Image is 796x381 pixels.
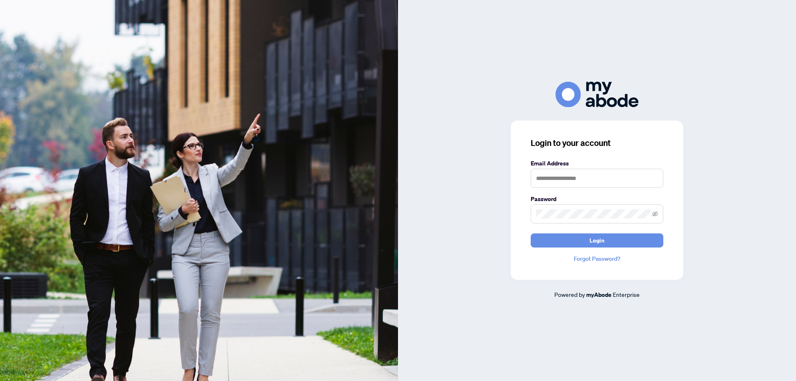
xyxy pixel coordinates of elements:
[531,233,663,248] button: Login
[531,137,663,149] h3: Login to your account
[554,291,585,298] span: Powered by
[652,211,658,217] span: eye-invisible
[531,159,663,168] label: Email Address
[590,234,604,247] span: Login
[586,290,612,299] a: myAbode
[613,291,640,298] span: Enterprise
[556,82,638,107] img: ma-logo
[531,254,663,263] a: Forgot Password?
[531,194,663,204] label: Password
